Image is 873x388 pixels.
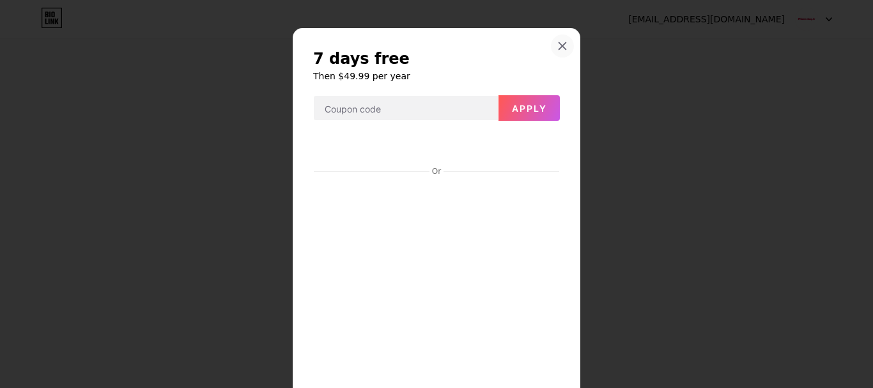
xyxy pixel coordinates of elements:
[313,70,560,82] h6: Then $49.99 per year
[314,132,559,162] iframe: Secure payment button frame
[314,96,498,121] input: Coupon code
[498,95,560,121] button: Apply
[512,103,547,114] span: Apply
[313,49,410,69] span: 7 days free
[429,166,444,176] div: Or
